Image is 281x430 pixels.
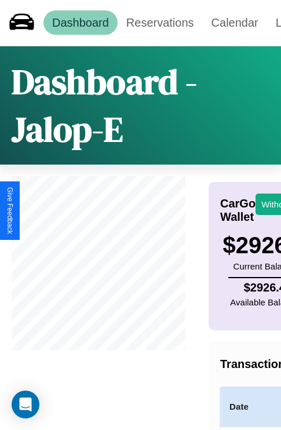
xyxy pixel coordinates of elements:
a: Dashboard [43,10,118,35]
a: Calendar [203,10,267,35]
div: Give Feedback [6,187,14,234]
h4: CarGo Wallet [220,197,256,224]
a: Reservations [118,10,203,35]
div: Open Intercom Messenger [12,391,39,418]
h1: Dashboard - Jalop-E [12,58,269,153]
h4: Date [229,400,265,414]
